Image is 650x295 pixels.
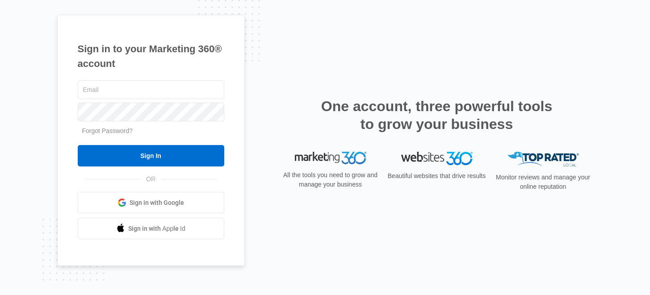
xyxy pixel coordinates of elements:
[387,171,487,181] p: Beautiful websites that drive results
[295,152,366,164] img: Marketing 360
[78,42,224,71] h1: Sign in to your Marketing 360® account
[78,145,224,166] input: Sign In
[507,152,579,166] img: Top Rated Local
[319,97,555,133] h2: One account, three powerful tools to grow your business
[140,175,162,184] span: OR
[130,198,184,208] span: Sign in with Google
[128,224,185,233] span: Sign in with Apple Id
[78,80,224,99] input: Email
[82,127,133,134] a: Forgot Password?
[281,170,381,189] p: All the tools you need to grow and manage your business
[493,173,593,191] p: Monitor reviews and manage your online reputation
[401,152,473,165] img: Websites 360
[78,192,224,213] a: Sign in with Google
[78,218,224,239] a: Sign in with Apple Id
